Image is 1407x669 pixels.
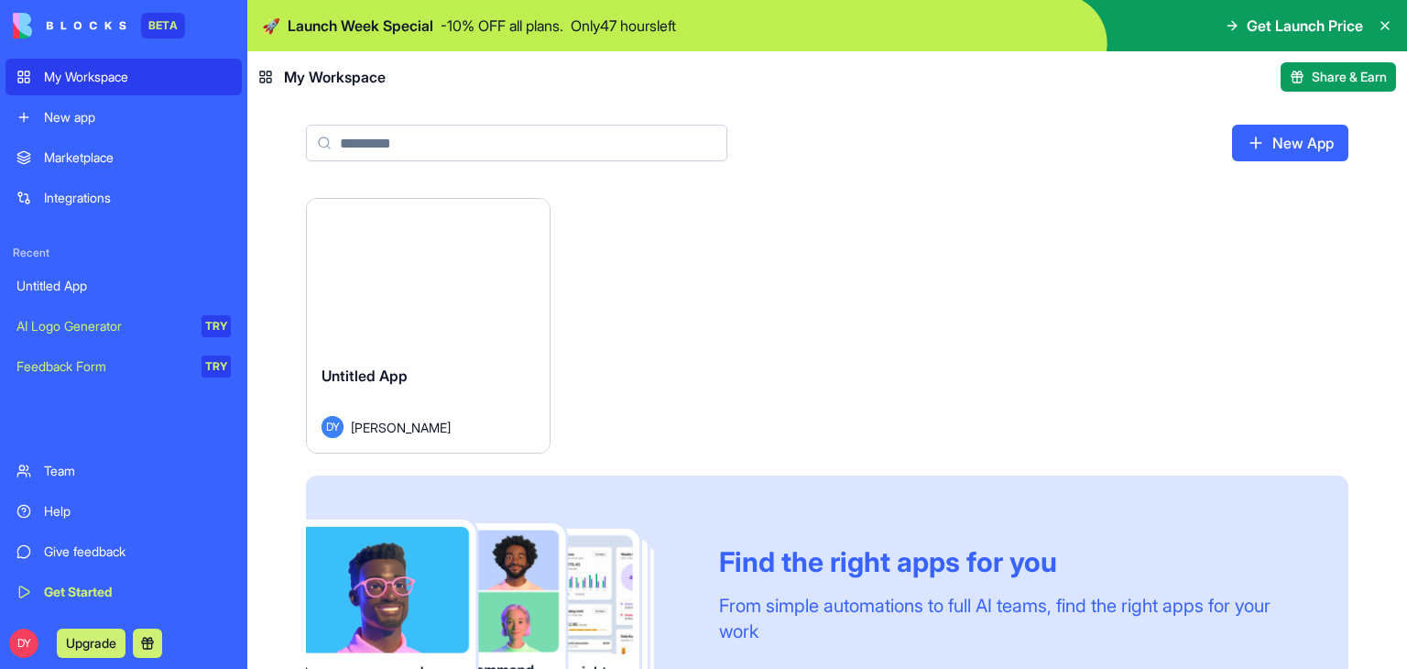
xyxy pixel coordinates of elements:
[5,348,242,385] a: Feedback FormTRY
[306,198,551,454] a: Untitled AppDY[PERSON_NAME]
[719,545,1304,578] div: Find the right apps for you
[5,99,242,136] a: New app
[262,15,280,37] span: 🚀
[322,416,344,438] span: DY
[44,502,231,521] div: Help
[44,68,231,86] div: My Workspace
[5,493,242,530] a: Help
[1232,125,1348,161] a: New App
[16,357,189,376] div: Feedback Form
[5,246,242,260] span: Recent
[1247,15,1363,37] span: Get Launch Price
[44,583,231,601] div: Get Started
[5,139,242,176] a: Marketplace
[16,317,189,335] div: AI Logo Generator
[5,59,242,95] a: My Workspace
[13,13,185,38] a: BETA
[44,108,231,126] div: New app
[9,629,38,658] span: DY
[351,418,451,437] span: [PERSON_NAME]
[571,15,676,37] p: Only 47 hours left
[1312,68,1387,86] span: Share & Earn
[5,453,242,489] a: Team
[44,462,231,480] div: Team
[44,543,231,561] div: Give feedback
[44,148,231,167] div: Marketplace
[44,189,231,207] div: Integrations
[13,13,126,38] img: logo
[719,593,1304,644] div: From simple automations to full AI teams, find the right apps for your work
[5,268,242,304] a: Untitled App
[16,277,231,295] div: Untitled App
[284,66,386,88] span: My Workspace
[288,15,433,37] span: Launch Week Special
[5,180,242,216] a: Integrations
[5,533,242,570] a: Give feedback
[322,367,408,385] span: Untitled App
[57,629,125,658] button: Upgrade
[1281,62,1396,92] button: Share & Earn
[5,308,242,345] a: AI Logo GeneratorTRY
[57,633,125,652] a: Upgrade
[202,356,231,378] div: TRY
[5,574,242,610] a: Get Started
[202,315,231,337] div: TRY
[441,15,563,37] p: - 10 % OFF all plans.
[141,13,185,38] div: BETA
